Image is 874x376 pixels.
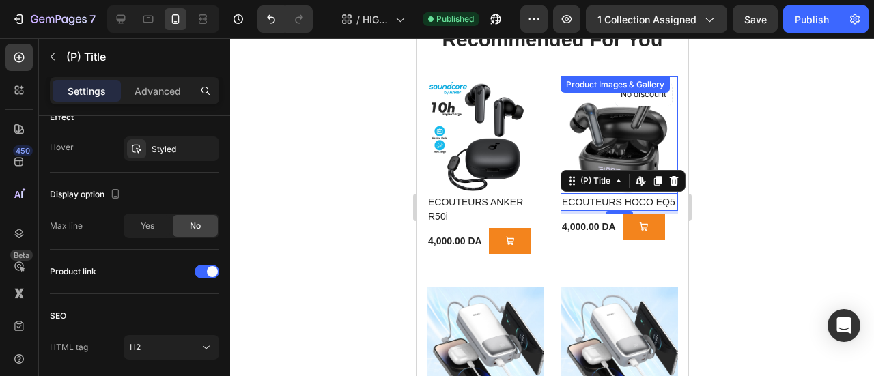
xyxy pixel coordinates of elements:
[828,309,860,342] div: Open Intercom Messenger
[50,186,124,204] div: Display option
[204,50,250,62] p: No discount
[66,48,214,65] p: (P) Title
[744,14,767,25] span: Save
[10,194,67,212] div: 4,000.00 DA
[72,190,115,216] button: <p>Button</p>
[141,220,154,232] span: Yes
[68,84,106,98] p: Settings
[124,335,219,360] button: H2
[13,145,33,156] div: 450
[257,5,313,33] div: Undo/Redo
[10,156,128,187] a: ECOUTEURS ANKER R50i
[50,220,83,232] div: Max line
[161,136,197,149] div: (P) Title
[50,141,74,154] div: Hover
[50,341,88,353] div: HTML tag
[144,156,262,173] a: ECOUTEURS HOCO EQ5
[733,5,778,33] button: Save
[50,310,66,322] div: SEO
[147,40,251,53] div: Product Images & Gallery
[10,38,128,156] a: ECOUTEURS ANKER R50i
[144,180,201,197] div: 4,000.00 DA
[356,12,360,27] span: /
[783,5,841,33] button: Publish
[89,11,96,27] p: 7
[152,143,216,156] div: Styled
[597,12,696,27] span: 1 collection assigned
[50,265,96,278] div: Product link
[190,220,201,232] span: No
[130,342,141,352] span: H2
[363,12,390,27] span: HIGH-TECH COLLECTION
[5,5,102,33] button: 7
[586,5,727,33] button: 1 collection assigned
[795,12,829,27] div: Publish
[50,111,74,124] div: Effect
[135,84,181,98] p: Advanced
[436,13,474,25] span: Published
[10,250,33,261] div: Beta
[417,38,688,376] iframe: Design area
